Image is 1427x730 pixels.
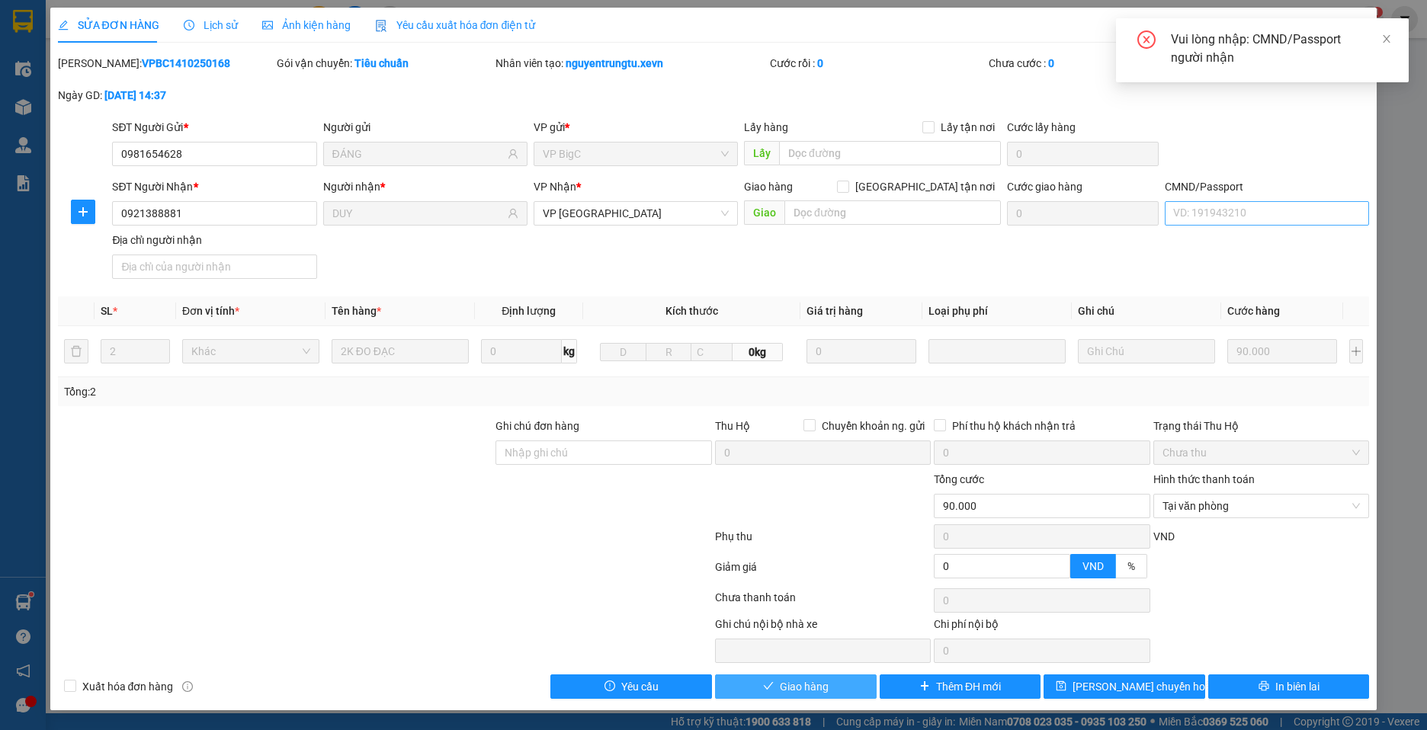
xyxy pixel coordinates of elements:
span: printer [1259,680,1269,693]
button: checkGiao hàng [715,674,877,699]
span: Giao hàng [744,181,793,193]
span: VP Nhận [534,181,576,193]
button: plus [71,200,95,224]
span: VND [1082,560,1104,572]
div: Giảm giá [713,559,932,585]
th: Ghi chú [1072,296,1221,326]
span: Lấy hàng [744,121,788,133]
b: 0 [1048,57,1054,69]
button: printerIn biên lai [1208,674,1370,699]
div: VP gửi [534,119,738,136]
span: SỬA ĐƠN HÀNG [58,19,159,31]
div: Địa chỉ người nhận [112,232,316,248]
span: Định lượng [502,305,556,317]
th: Loại phụ phí [922,296,1072,326]
b: nguyentrungtu.xevn [566,57,663,69]
span: Phí thu hộ khách nhận trả [946,418,1082,434]
span: Chuyển khoản ng. gửi [816,418,931,434]
button: delete [64,339,88,363]
div: Chi phí nội bộ [934,616,1150,639]
span: Kích thước [665,305,718,317]
span: close [1381,34,1392,44]
input: 0 [1227,339,1337,363]
span: Xuất hóa đơn hàng [76,678,180,695]
span: info-circle [182,681,193,692]
span: user [508,208,518,219]
div: Gói vận chuyển: [277,55,492,72]
span: Tổng cước [934,473,984,485]
span: save [1056,680,1066,693]
span: plus [919,680,930,693]
div: Người gửi [323,119,528,136]
span: Thêm ĐH mới [936,678,1001,695]
input: Cước giao hàng [1007,201,1159,226]
div: Người nhận [323,178,528,195]
span: Lịch sử [184,19,238,31]
span: [PERSON_NAME] chuyển hoàn [1073,678,1217,695]
span: SL [101,305,113,317]
span: Khác [191,340,310,363]
span: 0kg [733,343,784,361]
span: clock-circle [184,20,194,30]
span: close-circle [1137,30,1156,52]
label: Cước lấy hàng [1007,121,1076,133]
input: Địa chỉ của người nhận [112,255,316,279]
div: Cước rồi : [770,55,986,72]
label: Hình thức thanh toán [1153,473,1255,485]
b: [DATE] 14:37 [104,89,166,101]
input: C [691,343,732,361]
span: Thu Hộ [715,420,750,432]
span: VP BigC [543,142,729,165]
span: Cước hàng [1227,305,1280,317]
span: VND [1153,530,1175,543]
span: Yêu cầu [621,678,659,695]
div: Vui lòng nhập: CMND/Passport người nhận [1171,30,1390,67]
span: exclamation-circle [604,680,615,693]
b: 0 [817,57,823,69]
input: Cước lấy hàng [1007,142,1159,166]
span: Tại văn phòng [1162,495,1360,517]
img: icon [375,20,387,32]
button: exclamation-circleYêu cầu [550,674,712,699]
input: R [646,343,691,361]
span: edit [58,20,69,30]
div: Ghi chú nội bộ nhà xe [715,616,931,639]
span: Tên hàng [332,305,381,317]
span: check [763,680,774,693]
span: kg [562,339,577,363]
div: [PERSON_NAME]: [58,55,274,72]
span: Lấy tận nơi [935,119,1001,136]
input: Ghi Chú [1078,339,1215,363]
span: picture [262,20,273,30]
input: Tên người gửi [332,146,505,162]
label: Ghi chú đơn hàng [495,420,579,432]
span: % [1127,560,1135,572]
button: plusThêm ĐH mới [880,674,1041,699]
span: Giao hàng [780,678,829,695]
span: plus [72,206,95,218]
input: Tên người nhận [332,205,505,222]
span: [GEOGRAPHIC_DATA] tận nơi [849,178,1001,195]
div: Phụ thu [713,528,932,555]
span: Yêu cầu xuất hóa đơn điện tử [375,19,536,31]
span: Lấy [744,141,779,165]
span: Đơn vị tính [182,305,239,317]
b: Tiêu chuẩn [354,57,409,69]
div: Ngày GD: [58,87,274,104]
button: plus [1349,339,1364,363]
div: Chưa thanh toán [713,589,932,616]
input: Ghi chú đơn hàng [495,440,711,465]
div: Tổng: 2 [64,383,551,400]
button: Close [1334,8,1377,50]
label: Cước giao hàng [1007,181,1082,193]
span: user [508,149,518,159]
div: Nhân viên tạo: [495,55,766,72]
div: SĐT Người Gửi [112,119,316,136]
span: VP Phù Ninh [543,202,729,225]
input: Dọc đường [779,141,1001,165]
span: Ảnh kiện hàng [262,19,351,31]
div: Chưa cước : [989,55,1204,72]
span: In biên lai [1275,678,1320,695]
span: Chưa thu [1162,441,1360,464]
input: Dọc đường [784,200,1001,225]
